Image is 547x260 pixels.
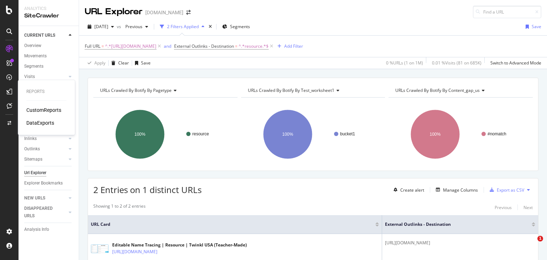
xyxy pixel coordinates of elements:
div: Reports [26,89,66,95]
button: Save [523,21,541,32]
button: Save [132,57,151,69]
div: Switch to Advanced Mode [490,60,541,66]
div: Add Filter [284,43,303,49]
div: URL Explorer [85,6,142,18]
a: DataExports [26,119,54,126]
button: Create alert [391,184,424,196]
a: [URL][DOMAIN_NAME] [112,248,157,255]
div: Next [523,204,533,210]
h4: URLs Crawled By Botify By test_worksheet1 [246,85,379,96]
a: Explorer Bookmarks [24,180,74,187]
button: [DATE] [85,21,117,32]
button: Clear [109,57,129,69]
text: 100% [282,132,293,137]
a: Segments [24,63,74,70]
span: External Outlinks - Destination [385,221,521,228]
div: Overview [24,42,41,50]
div: Clear [118,60,129,66]
a: Outlinks [24,145,67,153]
svg: A chart. [93,103,236,165]
button: Segments [219,21,253,32]
button: Previous [123,21,151,32]
div: DISAPPEARED URLS [24,205,60,220]
svg: A chart. [389,103,531,165]
button: Next [523,203,533,212]
h4: URLs Crawled By Botify By content_gap_us [394,85,526,96]
a: Analysis Info [24,226,74,233]
span: vs [117,24,123,30]
a: Overview [24,42,74,50]
button: and [164,43,171,50]
span: External Outlinks - Destination [174,43,234,49]
img: main image [91,244,109,253]
text: 100% [430,132,441,137]
div: Editable Name Tracing | Resource | Twinkl USA (Teacher-Made) [112,242,247,248]
div: 0.01 % Visits ( 81 on 685K ) [432,60,481,66]
a: Movements [24,52,74,60]
h4: URLs Crawled By Botify By pagetype [99,85,231,96]
a: Sitemaps [24,156,67,163]
span: = [235,43,238,49]
div: NEW URLS [24,194,45,202]
div: Analytics [24,6,73,12]
span: URL Card [91,221,374,228]
span: ^.*resource.*$ [239,41,269,51]
div: Save [532,24,541,30]
div: [URL][DOMAIN_NAME] [385,240,535,246]
div: 0 % URLs ( 1 on 1M ) [386,60,423,66]
a: NEW URLS [24,194,67,202]
span: = [101,43,104,49]
div: SiteCrawler [24,12,73,20]
a: Visits [24,73,67,80]
div: Manage Columns [443,187,478,193]
div: Create alert [400,187,424,193]
a: CURRENT URLS [24,32,67,39]
svg: A chart. [241,103,384,165]
div: Segments [24,63,43,70]
div: Showing 1 to 2 of 2 entries [93,203,146,212]
button: Export as CSV [487,184,524,196]
button: Manage Columns [433,186,478,194]
text: #nomatch [488,131,506,136]
button: Add Filter [275,42,303,51]
span: URLs Crawled By Botify By test_worksheet1 [248,87,334,93]
div: CURRENT URLS [24,32,55,39]
span: 2025 Aug. 22nd [94,24,108,30]
a: Url Explorer [24,169,74,177]
button: Previous [495,203,512,212]
button: Apply [85,57,105,69]
text: resource [192,131,209,136]
div: times [207,23,213,30]
span: URLs Crawled By Botify By pagetype [100,87,172,93]
a: DISAPPEARED URLS [24,205,67,220]
div: Apply [94,60,105,66]
div: [DOMAIN_NAME] [145,9,183,16]
span: URLs Crawled By Botify By content_gap_us [395,87,480,93]
div: 2 Filters Applied [167,24,199,30]
div: Inlinks [24,135,37,142]
div: Explorer Bookmarks [24,180,63,187]
div: Outlinks [24,145,40,153]
a: CustomReports [26,106,61,114]
button: 2 Filters Applied [157,21,207,32]
div: arrow-right-arrow-left [186,10,191,15]
text: 100% [135,132,146,137]
div: Movements [24,52,47,60]
button: Switch to Advanced Mode [488,57,541,69]
text: bucket1 [340,131,355,136]
span: Previous [123,24,142,30]
div: Sitemaps [24,156,42,163]
div: Previous [495,204,512,210]
div: Analysis Info [24,226,49,233]
a: Inlinks [24,135,67,142]
span: Segments [230,24,250,30]
div: Visits [24,73,35,80]
div: Export as CSV [497,187,524,193]
div: Save [141,60,151,66]
input: Find a URL [473,6,541,18]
